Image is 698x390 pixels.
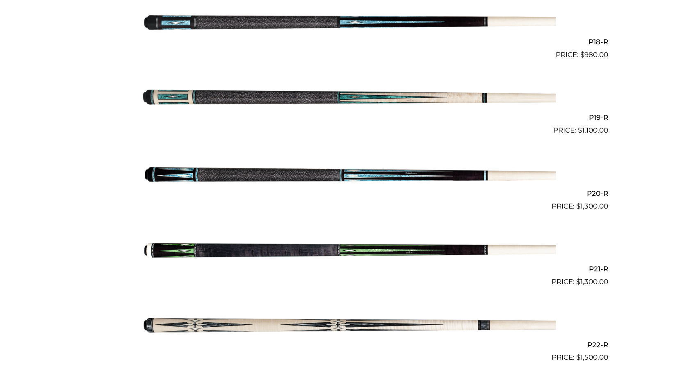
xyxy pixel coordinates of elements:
[576,202,608,210] bdi: 1,300.00
[90,215,608,287] a: P21-R $1,300.00
[90,262,608,277] h2: P21-R
[576,202,580,210] span: $
[90,186,608,201] h2: P20-R
[142,291,556,360] img: P22-R
[142,139,556,208] img: P20-R
[576,278,608,286] bdi: 1,300.00
[90,337,608,352] h2: P22-R
[580,50,608,59] bdi: 980.00
[580,50,584,59] span: $
[578,126,582,134] span: $
[576,353,608,361] bdi: 1,500.00
[576,278,580,286] span: $
[142,215,556,284] img: P21-R
[90,291,608,363] a: P22-R $1,500.00
[90,110,608,125] h2: P19-R
[576,353,580,361] span: $
[90,64,608,136] a: P19-R $1,100.00
[578,126,608,134] bdi: 1,100.00
[142,64,556,133] img: P19-R
[90,139,608,211] a: P20-R $1,300.00
[90,34,608,49] h2: P18-R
